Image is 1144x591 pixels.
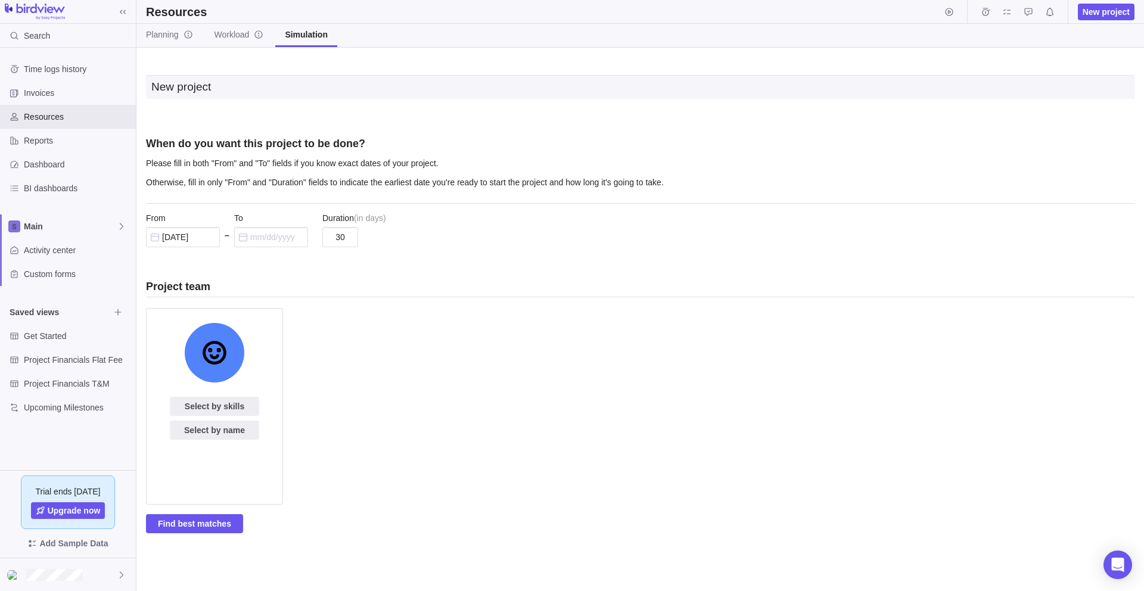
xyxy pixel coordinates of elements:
[185,399,244,413] span: Select by skills
[24,330,131,342] span: Get Started
[10,306,110,318] span: Saved views
[941,4,958,20] span: Start timer
[146,136,1134,157] h3: When do you want this project to be done?
[1078,4,1134,20] span: New project
[999,9,1015,18] a: My assignments
[146,29,193,41] span: Planning
[357,212,383,224] span: in days
[7,568,21,582] div: Gillian Cormier
[170,421,259,440] span: Select by name
[225,229,229,247] span: –
[36,486,101,497] span: Trial ends [DATE]
[5,4,65,20] img: logo
[24,135,131,147] span: Reports
[24,244,131,256] span: Activity center
[322,227,358,247] input: 0
[146,212,166,224] span: From
[275,24,337,47] a: Simulation
[158,517,231,531] span: Find best matches
[205,24,273,47] a: Workloadinfo-description
[24,182,131,194] span: BI dashboards
[24,268,131,280] span: Custom forms
[1042,9,1058,18] a: Notifications
[1103,550,1132,579] div: Open Intercom Messenger
[1042,4,1058,20] span: Notifications
[234,227,308,247] input: mm/dd/yyyy
[24,402,131,413] span: Upcoming Milestones
[184,30,193,39] svg: info-description
[184,423,245,437] span: Select by name
[146,4,207,20] h2: Resources
[214,29,264,41] span: Workload
[110,304,126,321] span: Browse views
[24,354,131,366] span: Project Financials Flat Fee
[24,378,131,390] span: Project Financials T&M
[383,212,386,224] span: )
[977,4,994,20] span: Time logs
[24,30,50,42] span: Search
[24,87,131,99] span: Invoices
[146,157,1134,176] p: Please fill in both "From" and "To" fields if you know exact dates of your project.
[39,536,108,550] span: Add Sample Data
[146,176,1134,195] p: Otherwise, fill in only "From" and "Duration" fields to indicate the earliest date you're ready t...
[170,397,259,416] span: Select by skills
[285,29,328,41] span: Simulation
[1020,4,1037,20] span: Approval requests
[24,158,131,170] span: Dashboard
[136,24,203,47] a: Planninginfo-description
[24,63,131,75] span: Time logs history
[146,514,243,533] span: Find best matches
[48,505,101,517] span: Upgrade now
[322,212,354,224] span: Duration
[999,4,1015,20] span: My assignments
[146,279,1134,294] h3: Project team
[254,30,263,39] svg: info-description
[1020,9,1037,18] a: Approval requests
[354,212,357,224] span: (
[146,227,220,247] input: mm/dd/yyyy
[31,502,105,519] a: Upgrade now
[234,212,243,224] span: To
[977,9,994,18] a: Time logs
[1083,6,1130,18] span: New project
[24,111,131,123] span: Resources
[7,570,21,580] img: Show
[24,220,117,232] span: Main
[10,534,126,553] span: Add Sample Data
